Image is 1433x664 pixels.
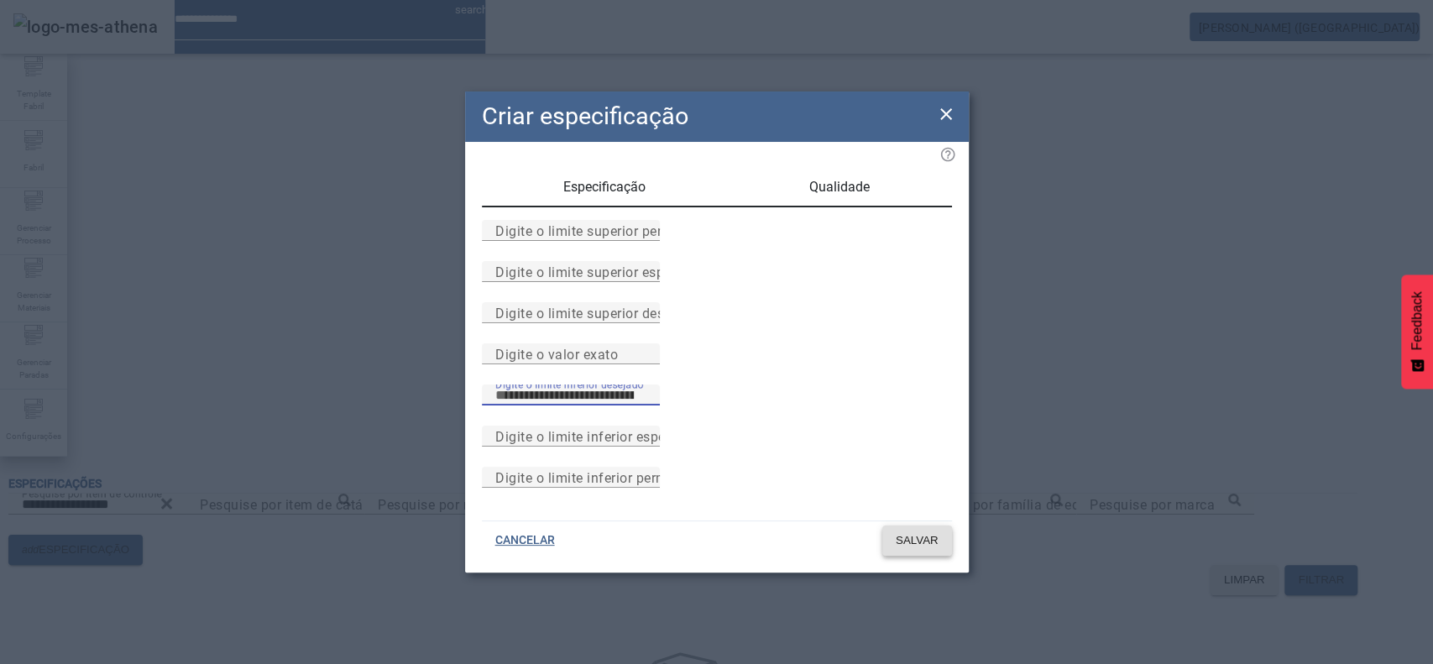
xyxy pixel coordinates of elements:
[1401,274,1433,389] button: Feedback - Mostrar pesquisa
[495,532,555,549] span: CANCELAR
[495,222,702,238] mat-label: Digite o limite superior permitido
[482,98,688,134] h2: Criar especificação
[1409,291,1425,350] span: Feedback
[882,525,952,556] button: SALVAR
[809,180,870,194] span: Qualidade
[495,428,717,444] mat-label: Digite o limite inferior especificado
[495,264,723,280] mat-label: Digite o limite superior especificado
[563,180,646,194] span: Especificação
[495,346,618,362] mat-label: Digite o valor exato
[896,532,939,549] span: SALVAR
[482,525,568,556] button: CANCELAR
[495,378,644,390] mat-label: Digite o limite inferior desejado
[495,469,696,485] mat-label: Digite o limite inferior permitido
[495,305,699,321] mat-label: Digite o limite superior desejado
